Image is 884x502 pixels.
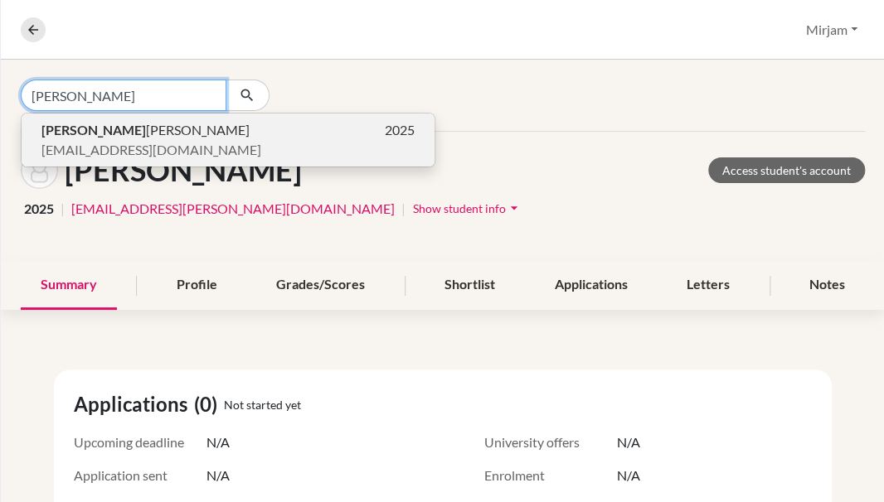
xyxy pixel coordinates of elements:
div: Grades/Scores [256,261,385,310]
span: 2025 [24,199,54,219]
button: Show student infoarrow_drop_down [412,195,523,221]
i: arrow_drop_down [506,200,522,216]
span: Applications [74,389,194,419]
input: Find student by name... [21,80,226,111]
span: Upcoming deadline [74,432,206,452]
span: (0) [194,389,224,419]
b: [PERSON_NAME] [41,122,146,138]
div: Summary [21,261,117,310]
img: Thijn Hillen's avatar [21,152,58,189]
div: Shortlist [425,261,515,310]
h1: [PERSON_NAME] [65,152,302,188]
span: Not started yet [224,396,301,413]
div: Applications [535,261,648,310]
button: Mirjam [799,14,865,46]
span: [PERSON_NAME] [41,120,250,140]
span: N/A [206,466,230,485]
span: N/A [617,466,640,485]
span: University offers [484,432,617,452]
a: Access student's account [708,157,865,183]
a: [EMAIL_ADDRESS][PERSON_NAME][DOMAIN_NAME] [71,199,395,219]
span: | [61,199,65,219]
div: Profile [157,261,237,310]
span: [EMAIL_ADDRESS][DOMAIN_NAME] [41,140,261,160]
span: Enrolment [484,466,617,485]
span: Show student info [413,201,506,215]
span: N/A [617,432,640,452]
button: [PERSON_NAME][PERSON_NAME]2025[EMAIL_ADDRESS][DOMAIN_NAME] [22,113,435,167]
span: Application sent [74,466,206,485]
span: N/A [206,432,230,452]
span: 2025 [385,120,415,140]
div: Notes [789,261,865,310]
div: Letters [667,261,750,310]
span: | [401,199,406,219]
